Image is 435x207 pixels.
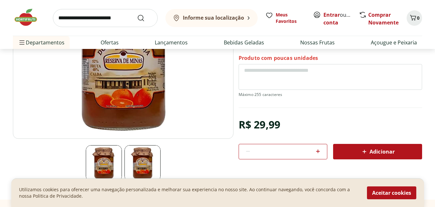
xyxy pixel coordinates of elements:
[333,144,422,159] button: Adicionar
[371,39,417,46] a: Açougue e Peixaria
[361,148,395,155] span: Adicionar
[13,8,45,27] img: Hortifruti
[101,39,119,46] a: Ofertas
[323,11,359,26] a: Criar conta
[368,11,399,26] a: Comprar Novamente
[367,186,416,199] button: Aceitar cookies
[239,116,280,134] div: R$ 29,99
[417,15,420,21] span: 0
[224,39,264,46] a: Bebidas Geladas
[19,186,359,199] p: Utilizamos cookies para oferecer uma navegação personalizada e melhorar sua experiencia no nosso ...
[18,35,26,50] button: Menu
[137,14,153,22] button: Submit Search
[323,11,352,26] span: ou
[86,145,122,181] img: Principal
[155,39,188,46] a: Lançamentos
[183,14,244,21] b: Informe sua localização
[265,12,305,24] a: Meus Favoritos
[53,9,158,27] input: search
[18,35,64,50] span: Departamentos
[124,145,161,181] img: Principal
[165,9,258,27] button: Informe sua localização
[323,11,340,18] a: Entrar
[407,10,422,26] button: Carrinho
[239,54,318,61] p: Produto com poucas unidades
[276,12,305,24] span: Meus Favoritos
[300,39,335,46] a: Nossas Frutas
